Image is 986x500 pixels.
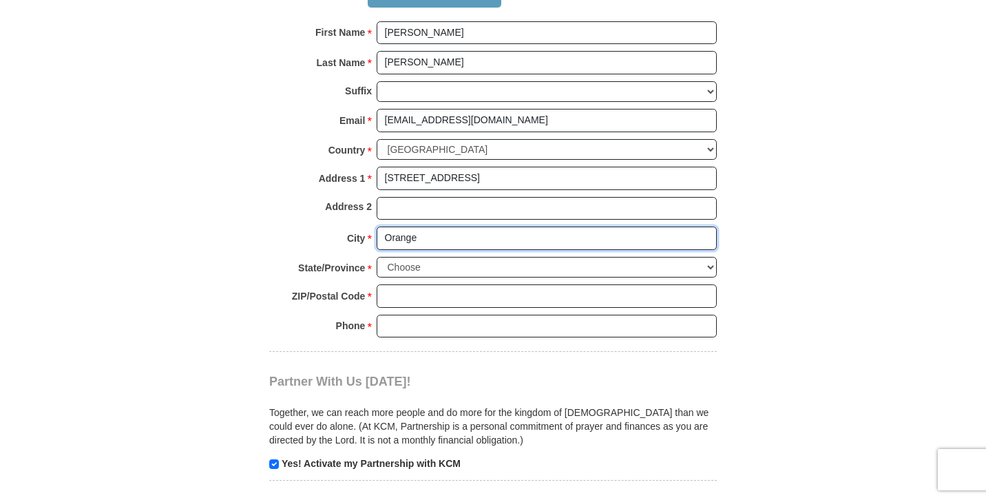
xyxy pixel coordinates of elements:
[347,229,365,248] strong: City
[315,23,365,42] strong: First Name
[282,458,461,469] strong: Yes! Activate my Partnership with KCM
[325,197,372,216] strong: Address 2
[339,111,365,130] strong: Email
[345,81,372,101] strong: Suffix
[292,287,366,306] strong: ZIP/Postal Code
[269,406,717,447] p: Together, we can reach more people and do more for the kingdom of [DEMOGRAPHIC_DATA] than we coul...
[336,316,366,335] strong: Phone
[317,53,366,72] strong: Last Name
[298,258,365,278] strong: State/Province
[328,140,366,160] strong: Country
[319,169,366,188] strong: Address 1
[269,375,411,388] span: Partner With Us [DATE]!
